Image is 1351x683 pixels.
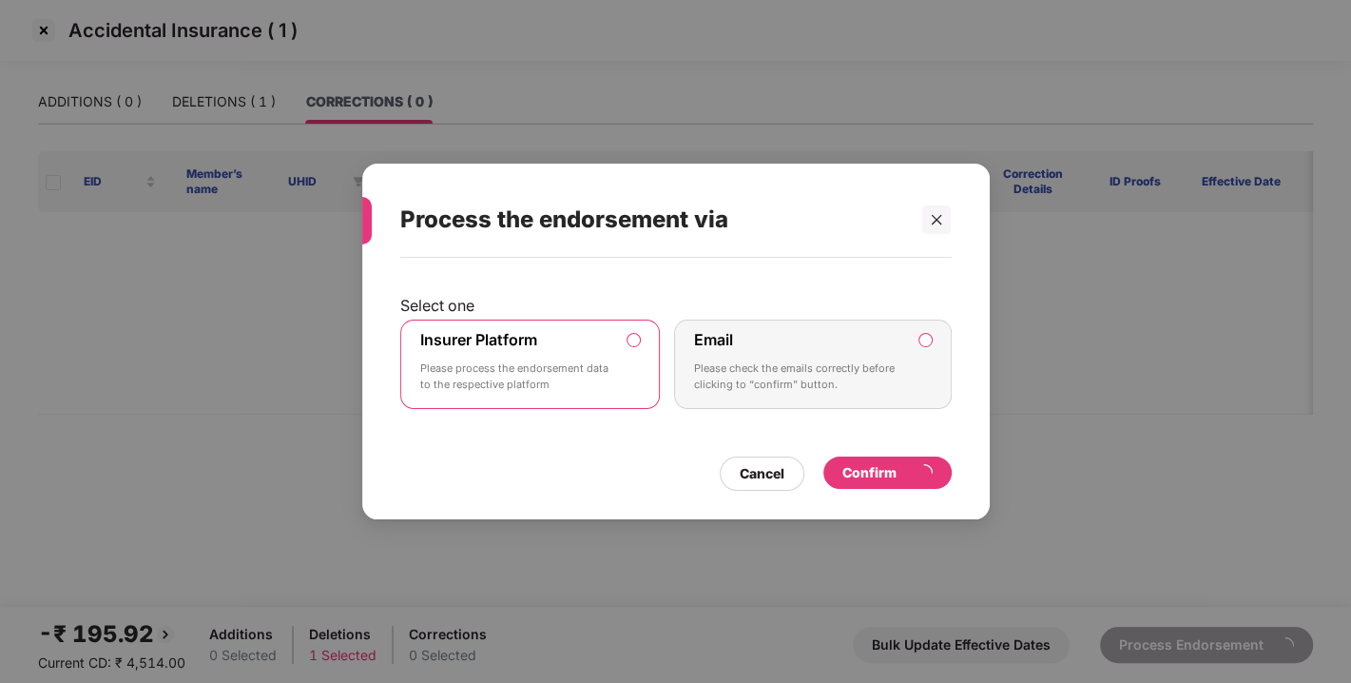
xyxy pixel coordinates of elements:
[919,334,932,346] input: EmailPlease check the emails correctly before clicking to “confirm” button.
[930,213,943,226] span: close
[400,183,906,257] div: Process the endorsement via
[400,296,952,315] p: Select one
[913,461,935,483] span: loading
[694,361,905,394] p: Please check the emails correctly before clicking to “confirm” button.
[627,334,640,346] input: Insurer PlatformPlease process the endorsement data to the respective platform
[740,463,784,484] div: Cancel
[694,330,733,349] label: Email
[420,361,614,394] p: Please process the endorsement data to the respective platform
[420,330,537,349] label: Insurer Platform
[842,462,933,483] div: Confirm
